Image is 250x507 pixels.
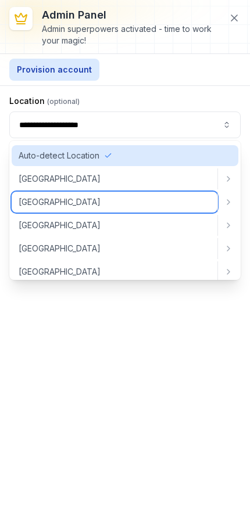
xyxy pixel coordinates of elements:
span: [GEOGRAPHIC_DATA] [19,220,101,231]
div: Admin superpowers activated - time to work your magic! [42,23,213,46]
h3: Admin Panel [42,7,213,23]
span: [GEOGRAPHIC_DATA] [19,196,101,208]
label: Location [9,95,80,107]
span: Auto-detect Location [19,150,99,161]
span: [GEOGRAPHIC_DATA] [19,173,101,185]
span: [GEOGRAPHIC_DATA] [19,266,101,278]
span: [GEOGRAPHIC_DATA] [19,243,101,254]
button: Provision account [9,59,99,81]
